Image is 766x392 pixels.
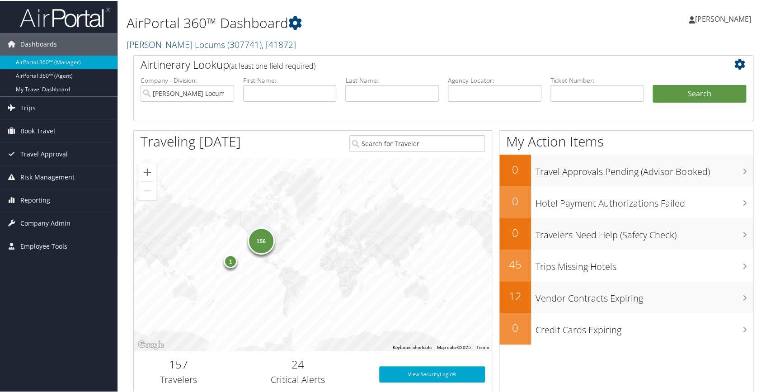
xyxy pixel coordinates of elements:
[536,255,753,272] h3: Trips Missing Hotels
[393,344,432,350] button: Keyboard shortcuts
[136,338,166,350] img: Google
[499,312,753,344] a: 0Credit Cards Expiring
[127,13,549,32] h1: AirPortal 360™ Dashboard
[20,6,110,27] img: airportal-logo.png
[448,75,541,84] label: Agency Locator:
[141,75,234,84] label: Company - Division:
[20,32,57,55] span: Dashboards
[262,38,296,50] span: , [ 41872 ]
[345,75,439,84] label: Last Name:
[141,131,241,150] h1: Traveling [DATE]
[20,188,50,211] span: Reporting
[230,356,366,371] h2: 24
[695,13,751,23] span: [PERSON_NAME]
[227,38,262,50] span: ( 307741 )
[248,226,275,253] div: 156
[550,75,644,84] label: Ticket Number:
[437,344,471,349] span: Map data ©2025
[229,60,315,70] span: (at least one field required)
[141,356,216,371] h2: 157
[127,38,296,50] a: [PERSON_NAME] Locums
[20,119,55,142] span: Book Travel
[499,161,531,176] h2: 0
[499,224,531,240] h2: 0
[20,96,36,118] span: Trips
[141,373,216,385] h3: Travelers
[536,287,753,304] h3: Vendor Contracts Expiring
[20,165,75,188] span: Risk Management
[230,373,366,385] h3: Critical Alerts
[653,84,746,102] button: Search
[141,56,695,71] h2: Airtinerary Lookup
[499,131,753,150] h1: My Action Items
[20,211,70,234] span: Company Admin
[379,365,485,382] a: View SecurityLogic®
[499,319,531,335] h2: 0
[536,318,753,335] h3: Credit Cards Expiring
[138,162,156,180] button: Zoom in
[689,5,760,32] a: [PERSON_NAME]
[349,134,485,151] input: Search for Traveler
[136,338,166,350] a: Open this area in Google Maps (opens a new window)
[499,193,531,208] h2: 0
[499,249,753,280] a: 45Trips Missing Hotels
[499,217,753,249] a: 0Travelers Need Help (Safety Check)
[536,192,753,209] h3: Hotel Payment Authorizations Failed
[536,223,753,241] h3: Travelers Need Help (Safety Check)
[20,142,68,165] span: Travel Approval
[476,344,489,349] a: Terms (opens in new tab)
[20,234,67,257] span: Employee Tools
[243,75,337,84] label: First Name:
[138,181,156,199] button: Zoom out
[536,160,753,177] h3: Travel Approvals Pending (Advisor Booked)
[499,280,753,312] a: 12Vendor Contracts Expiring
[499,185,753,217] a: 0Hotel Payment Authorizations Failed
[224,253,237,267] div: 1
[499,288,531,303] h2: 12
[499,154,753,185] a: 0Travel Approvals Pending (Advisor Booked)
[499,256,531,271] h2: 45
